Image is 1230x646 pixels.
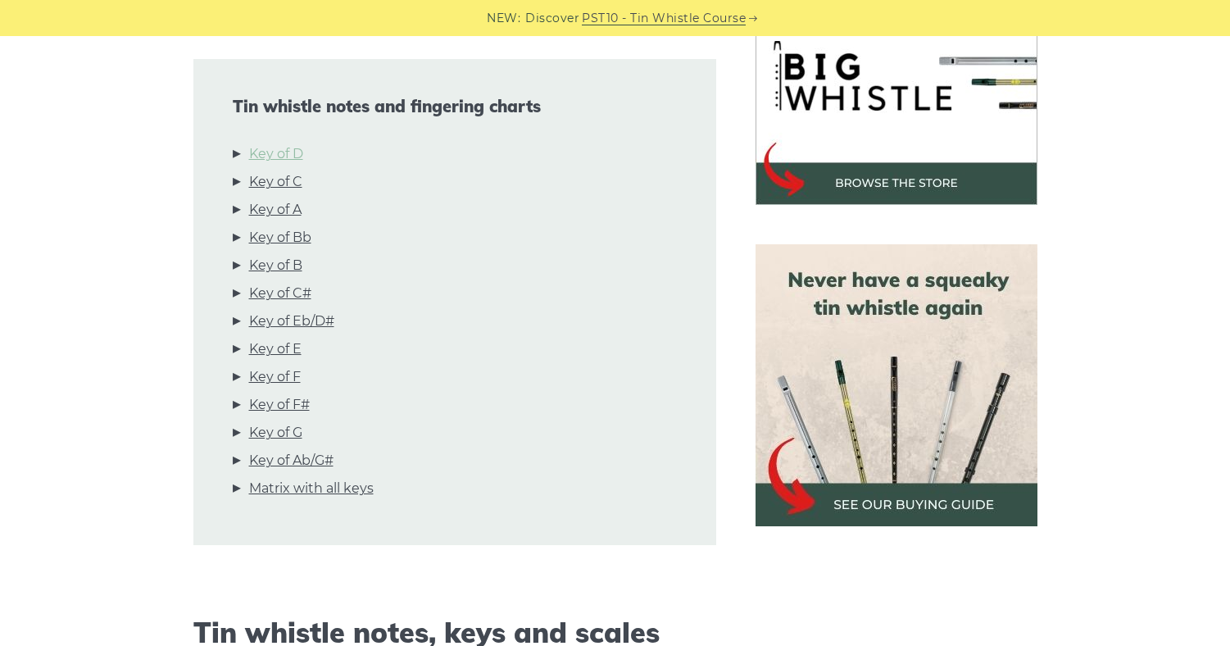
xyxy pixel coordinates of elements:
[582,9,746,28] a: PST10 - Tin Whistle Course
[249,227,311,248] a: Key of Bb
[233,97,677,116] span: Tin whistle notes and fingering charts
[756,244,1037,526] img: tin whistle buying guide
[249,422,302,444] a: Key of G
[525,9,579,28] span: Discover
[249,394,310,416] a: Key of F#
[249,366,301,388] a: Key of F
[249,143,303,165] a: Key of D
[249,478,374,499] a: Matrix with all keys
[249,339,302,360] a: Key of E
[249,255,302,276] a: Key of B
[249,450,334,471] a: Key of Ab/G#
[487,9,520,28] span: NEW:
[249,199,302,221] a: Key of A
[249,311,334,332] a: Key of Eb/D#
[249,283,311,304] a: Key of C#
[249,171,302,193] a: Key of C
